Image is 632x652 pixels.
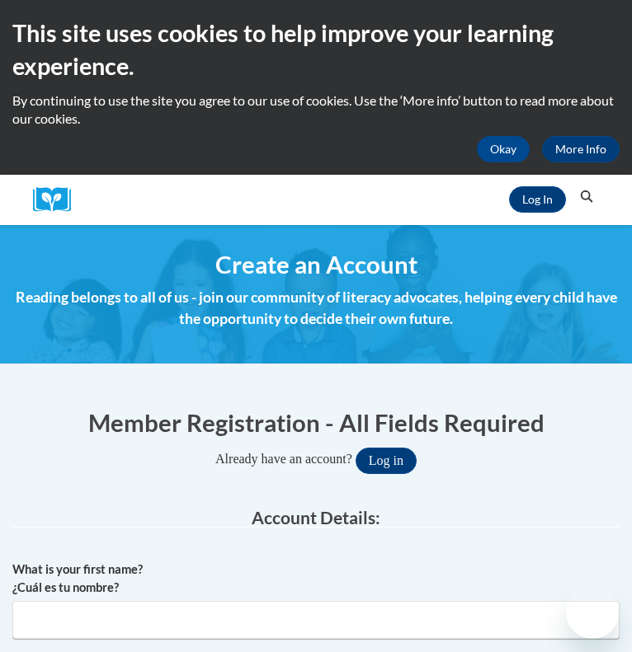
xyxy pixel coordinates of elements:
[574,187,599,207] button: Search
[12,406,620,439] h1: Member Registration - All Fields Required
[477,136,530,162] button: Okay
[215,250,417,279] span: Create an Account
[215,452,352,466] span: Already have an account?
[33,187,83,213] a: Cox Campus
[509,186,566,213] a: Log In
[12,561,620,597] label: What is your first name? ¿Cuál es tu nombre?
[12,91,620,128] p: By continuing to use the site you agree to our use of cookies. Use the ‘More info’ button to read...
[356,448,417,474] button: Log in
[252,507,380,528] span: Account Details:
[12,16,620,83] h2: This site uses cookies to help improve your learning experience.
[12,287,620,331] h4: Reading belongs to all of us - join our community of literacy advocates, helping every child have...
[542,136,620,162] a: More Info
[566,586,619,639] iframe: Button to launch messaging window
[33,187,83,213] img: Logo brand
[12,601,620,639] input: Metadata input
